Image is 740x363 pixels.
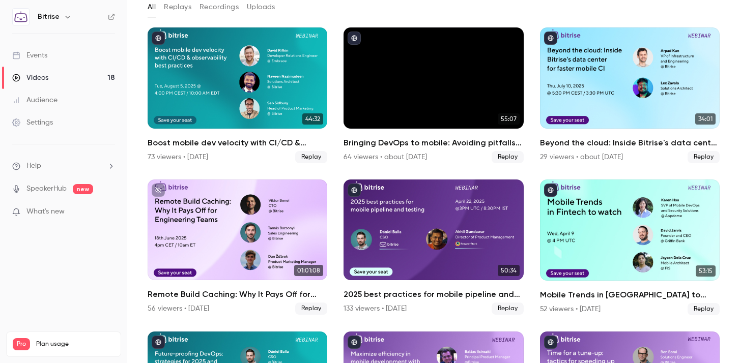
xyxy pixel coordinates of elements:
[540,152,623,162] div: 29 viewers • about [DATE]
[544,184,557,197] button: published
[13,9,29,25] img: Bitrise
[344,152,427,162] div: 64 viewers • about [DATE]
[295,302,327,315] span: Replay
[540,179,720,315] li: Mobile Trends in Fintech to watch
[348,32,361,45] button: published
[344,179,523,315] li: 2025 best practices for mobile pipeline and testing
[544,336,557,349] button: published
[540,137,720,149] h2: Beyond the cloud: Inside Bitrise's data center for faster mobile CI
[295,151,327,163] span: Replay
[12,73,48,83] div: Videos
[344,288,523,300] h2: 2025 best practices for mobile pipeline and testing
[344,27,523,163] a: 55:07Bringing DevOps to mobile: Avoiding pitfalls and unlocking velocity64 viewers • about [DATE]...
[152,336,165,349] button: published
[695,113,716,125] span: 34:01
[148,288,327,300] h2: Remote Build Caching: Why It Pays Off for Engineering Teams
[12,117,53,128] div: Settings
[540,27,720,163] a: 34:01Beyond the cloud: Inside Bitrise's data center for faster mobile CI29 viewers • about [DATE]...
[540,27,720,163] li: Beyond the cloud: Inside Bitrise's data center for faster mobile CI
[344,27,523,163] li: Bringing DevOps to mobile: Avoiding pitfalls and unlocking velocity
[103,207,115,217] iframe: Noticeable Trigger
[294,265,323,276] span: 01:01:08
[302,113,323,125] span: 44:32
[688,303,720,315] span: Replay
[540,289,720,301] h2: Mobile Trends in [GEOGRAPHIC_DATA] to watch
[36,340,115,348] span: Plan usage
[148,137,327,149] h2: Boost mobile dev velocity with CI/CD & observability best practices
[348,336,361,349] button: published
[498,113,520,125] span: 55:07
[26,206,65,217] span: What's new
[540,179,720,315] a: 53:15Mobile Trends in [GEOGRAPHIC_DATA] to watch52 viewers • [DATE]Replay
[12,161,115,171] li: help-dropdown-opener
[152,32,165,45] button: published
[73,184,93,194] span: new
[344,304,407,314] div: 133 viewers • [DATE]
[12,95,58,105] div: Audience
[348,184,361,197] button: published
[148,179,327,315] a: 01:01:08Remote Build Caching: Why It Pays Off for Engineering Teams56 viewers • [DATE]Replay
[492,151,524,163] span: Replay
[148,304,209,314] div: 56 viewers • [DATE]
[544,32,557,45] button: published
[148,152,208,162] div: 73 viewers • [DATE]
[344,137,523,149] h2: Bringing DevOps to mobile: Avoiding pitfalls and unlocking velocity
[498,265,520,276] span: 50:34
[13,338,30,350] span: Pro
[148,27,327,163] a: 44:32Boost mobile dev velocity with CI/CD & observability best practices73 viewers • [DATE]Replay
[152,184,165,197] button: unpublished
[688,151,720,163] span: Replay
[148,179,327,315] li: Remote Build Caching: Why It Pays Off for Engineering Teams
[26,184,67,194] a: SpeakerHub
[344,179,523,315] a: 50:342025 best practices for mobile pipeline and testing133 viewers • [DATE]Replay
[12,50,47,60] div: Events
[696,265,716,277] span: 53:15
[38,12,60,22] h6: Bitrise
[148,27,327,163] li: Boost mobile dev velocity with CI/CD & observability best practices
[26,161,41,171] span: Help
[540,304,601,314] div: 52 viewers • [DATE]
[492,302,524,315] span: Replay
